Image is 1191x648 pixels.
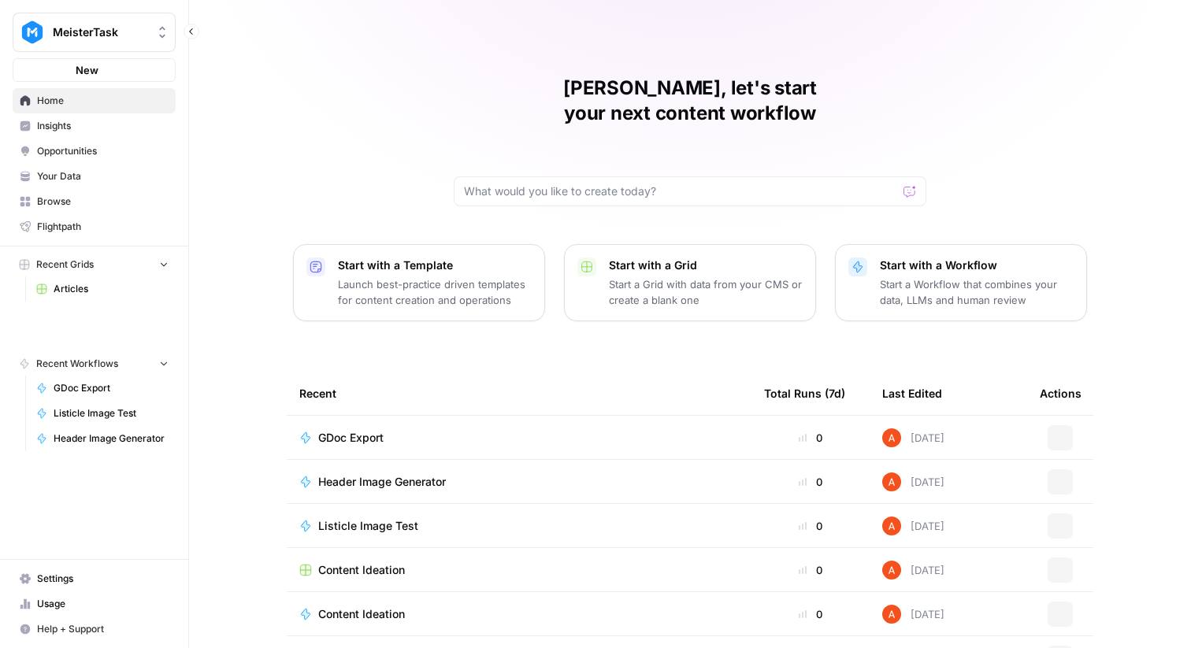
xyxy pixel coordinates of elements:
img: MeisterTask Logo [18,18,46,46]
button: Recent Workflows [13,352,176,376]
div: Last Edited [882,372,942,415]
span: Header Image Generator [54,431,169,446]
h1: [PERSON_NAME], let's start your next content workflow [454,76,926,126]
div: [DATE] [882,561,944,579]
button: Help + Support [13,617,176,642]
p: Start a Grid with data from your CMS or create a blank one [609,276,803,308]
a: Flightpath [13,214,176,239]
p: Start a Workflow that combines your data, LLMs and human review [880,276,1074,308]
span: Opportunities [37,144,169,158]
div: Actions [1040,372,1082,415]
a: Header Image Generator [29,426,176,451]
a: GDoc Export [299,430,739,446]
div: [DATE] [882,517,944,535]
span: Recent Grids [36,257,94,272]
div: 0 [764,518,857,534]
a: Articles [29,276,176,302]
div: Recent [299,372,739,415]
img: cje7zb9ux0f2nqyv5qqgv3u0jxek [882,605,901,624]
span: Help + Support [37,622,169,636]
span: Flightpath [37,220,169,234]
p: Start with a Workflow [880,257,1074,273]
span: Home [37,94,169,108]
div: 0 [764,606,857,622]
a: Settings [13,566,176,591]
span: Content Ideation [318,606,405,622]
a: Your Data [13,164,176,189]
span: MeisterTask [53,24,148,40]
p: Start with a Grid [609,257,803,273]
a: Usage [13,591,176,617]
a: Insights [13,113,176,139]
img: cje7zb9ux0f2nqyv5qqgv3u0jxek [882,517,901,535]
span: New [76,62,98,78]
p: Start with a Template [338,257,532,273]
a: Listicle Image Test [29,401,176,426]
input: What would you like to create today? [464,183,897,199]
a: Header Image Generator [299,474,739,490]
span: GDoc Export [318,430,384,446]
button: New [13,58,176,82]
div: 0 [764,562,857,578]
span: Content Ideation [318,562,405,578]
a: Listicle Image Test [299,518,739,534]
span: GDoc Export [54,381,169,395]
span: Header Image Generator [318,474,446,490]
img: cje7zb9ux0f2nqyv5qqgv3u0jxek [882,428,901,447]
span: Articles [54,282,169,296]
button: Workspace: MeisterTask [13,13,176,52]
p: Launch best-practice driven templates for content creation and operations [338,276,532,308]
a: Home [13,88,176,113]
a: Content Ideation [299,606,739,622]
span: Your Data [37,169,169,183]
span: Settings [37,572,169,586]
div: [DATE] [882,428,944,447]
div: 0 [764,430,857,446]
div: [DATE] [882,472,944,491]
button: Recent Grids [13,253,176,276]
div: 0 [764,474,857,490]
a: Browse [13,189,176,214]
img: cje7zb9ux0f2nqyv5qqgv3u0jxek [882,472,901,491]
span: Browse [37,194,169,209]
span: Recent Workflows [36,357,118,371]
div: [DATE] [882,605,944,624]
span: Insights [37,119,169,133]
button: Start with a WorkflowStart a Workflow that combines your data, LLMs and human review [835,244,1087,321]
span: Usage [37,597,169,611]
button: Start with a TemplateLaunch best-practice driven templates for content creation and operations [293,244,545,321]
span: Listicle Image Test [318,518,418,534]
div: Total Runs (7d) [764,372,845,415]
button: Start with a GridStart a Grid with data from your CMS or create a blank one [564,244,816,321]
img: cje7zb9ux0f2nqyv5qqgv3u0jxek [882,561,901,579]
span: Listicle Image Test [54,406,169,420]
a: GDoc Export [29,376,176,401]
a: Content Ideation [299,562,739,578]
a: Opportunities [13,139,176,164]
